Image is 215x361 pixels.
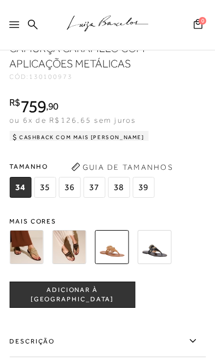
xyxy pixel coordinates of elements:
label: Descrição [9,325,206,357]
button: 0 [190,18,206,33]
i: , [46,101,59,111]
span: 130100973 [29,73,73,81]
span: 34 [9,177,31,198]
span: ou 6x de R$126,65 sem juros [9,116,136,124]
img: RASTEIRA DE DEDO EM COURO PRETO COM APLICAÇÕES METÁLICAS [137,230,171,264]
i: R$ [9,98,20,107]
div: CÓD: [9,73,73,80]
span: Tamanho [9,158,157,175]
span: 39 [132,177,154,198]
span: ADICIONAR À [GEOGRAPHIC_DATA] [10,285,135,305]
span: 37 [83,177,105,198]
span: 0 [199,17,206,25]
button: Guia de Tamanhos [67,158,177,176]
img: RASTEIRA DE DEDO EM CAMURÇA CAFÉ COM APLICAÇÕES METÁLICAS [52,230,86,264]
span: 36 [59,177,80,198]
img: RASTEIRA DE DEDO EM CAMURÇA BEGE FENDI COM APLICAÇÕES METÁLICAS [9,230,43,264]
span: 759 [20,96,46,116]
div: Cashback com Mais [PERSON_NAME] [9,131,149,144]
span: 38 [108,177,130,198]
span: 35 [34,177,56,198]
img: RASTEIRA DE DEDO EM CAMURÇA CARAMELO COM APLICAÇÕES METÁLICAS [95,230,129,264]
button: ADICIONAR À [GEOGRAPHIC_DATA] [9,282,135,308]
span: 90 [48,100,59,112]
